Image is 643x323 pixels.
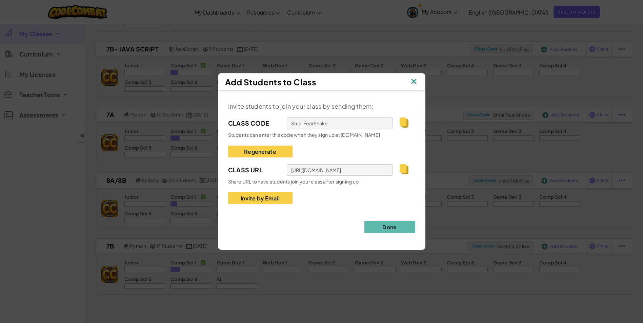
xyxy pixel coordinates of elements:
span: Students can enter this code when they sign up at [DOMAIN_NAME] [228,132,380,138]
span: Class Url [228,165,280,175]
span: Class Code [228,118,280,128]
span: Add Students to Class [225,77,316,87]
button: Done [364,221,415,233]
span: Invite students to join your class by sending them: [228,102,374,110]
span: Share URL to have students join your class after signing up [228,178,359,185]
button: Invite by Email [228,192,293,204]
img: IconCopy.svg [400,117,408,128]
img: IconClose.svg [409,77,418,87]
button: Regenerate [228,146,293,157]
img: IconCopy.svg [400,164,408,174]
